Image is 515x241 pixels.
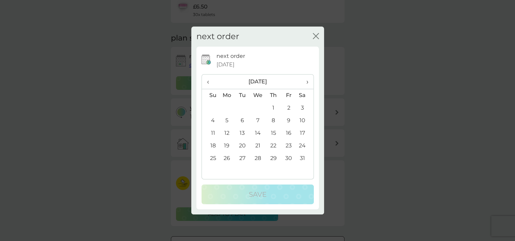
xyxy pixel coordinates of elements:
[250,127,265,140] td: 14
[216,60,235,69] span: [DATE]
[296,114,313,127] td: 10
[281,114,296,127] td: 9
[219,114,235,127] td: 5
[296,89,313,102] th: Sa
[265,152,281,165] td: 29
[301,75,308,89] span: ›
[219,127,235,140] td: 12
[250,89,265,102] th: We
[202,114,219,127] td: 4
[265,140,281,152] td: 22
[202,152,219,165] td: 25
[219,89,235,102] th: Mo
[196,32,239,42] h2: next order
[235,127,250,140] td: 13
[235,140,250,152] td: 20
[296,127,313,140] td: 17
[235,89,250,102] th: Tu
[265,89,281,102] th: Th
[219,152,235,165] td: 26
[219,140,235,152] td: 19
[313,33,319,40] button: close
[235,152,250,165] td: 27
[281,140,296,152] td: 23
[202,127,219,140] td: 11
[296,140,313,152] td: 24
[281,102,296,114] td: 2
[207,75,214,89] span: ‹
[281,89,296,102] th: Fr
[202,140,219,152] td: 18
[265,102,281,114] td: 1
[249,189,267,200] p: Save
[216,52,245,61] p: next order
[265,127,281,140] td: 15
[250,140,265,152] td: 21
[281,127,296,140] td: 16
[250,152,265,165] td: 28
[281,152,296,165] td: 30
[265,114,281,127] td: 8
[296,102,313,114] td: 3
[296,152,313,165] td: 31
[219,75,296,89] th: [DATE]
[202,184,314,204] button: Save
[250,114,265,127] td: 7
[202,89,219,102] th: Su
[235,114,250,127] td: 6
